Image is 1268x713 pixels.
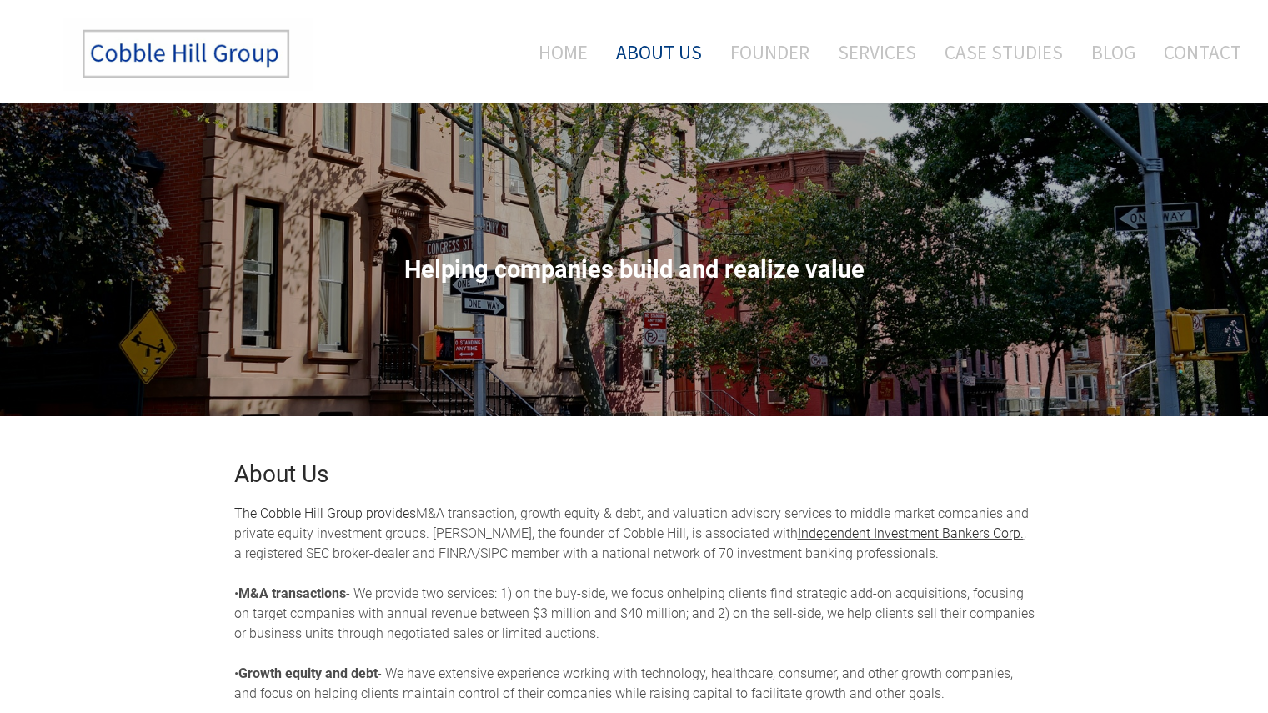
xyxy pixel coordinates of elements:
[63,18,313,91] img: The Cobble Hill Group LLC
[798,525,1024,541] a: Independent Investment Bankers Corp.
[932,18,1075,87] a: Case Studies
[404,255,865,284] span: Helping companies build and realize value
[1079,18,1148,87] a: Blog
[238,585,346,601] strong: M&A transactions
[718,18,822,87] a: Founder
[604,18,714,87] a: About Us
[1151,18,1241,87] a: Contact
[238,665,378,681] strong: Growth equity and debt
[234,505,416,521] font: The Cobble Hill Group provides
[825,18,929,87] a: Services
[514,18,600,87] a: Home
[234,463,1035,486] h2: About Us
[234,585,1035,641] span: helping clients find strategic add-on acquisitions, focusing on target companies with annual reve...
